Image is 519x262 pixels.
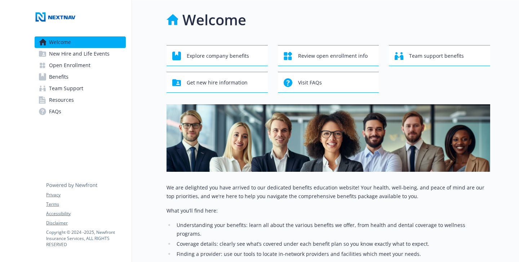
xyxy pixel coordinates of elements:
[49,106,61,117] span: FAQs
[49,94,74,106] span: Resources
[174,221,490,238] li: Understanding your benefits: learn all about the various benefits we offer, from health and denta...
[35,94,126,106] a: Resources
[35,60,126,71] a: Open Enrollment
[46,192,125,198] a: Privacy
[46,220,125,226] a: Disclaimer
[49,71,68,83] span: Benefits
[298,49,368,63] span: Review open enrollment info
[409,49,464,63] span: Team support benefits
[187,76,248,89] span: Get new hire information
[167,206,490,215] p: What you’ll find here:
[167,183,490,201] p: We are delighted you have arrived to our dedicated benefits education website! Your health, well-...
[167,72,268,93] button: Get new hire information
[35,36,126,48] a: Welcome
[174,250,490,258] li: Finding a provider: use our tools to locate in-network providers and facilities which meet your n...
[49,36,71,48] span: Welcome
[278,45,379,66] button: Review open enrollment info
[167,45,268,66] button: Explore company benefits
[174,240,490,248] li: Coverage details: clearly see what’s covered under each benefit plan so you know exactly what to ...
[35,48,126,60] a: New Hire and Life Events
[187,49,249,63] span: Explore company benefits
[46,229,125,248] p: Copyright © 2024 - 2025 , Newfront Insurance Services, ALL RIGHTS RESERVED
[167,104,490,172] img: overview page banner
[49,48,110,60] span: New Hire and Life Events
[35,83,126,94] a: Team Support
[35,71,126,83] a: Benefits
[49,60,90,71] span: Open Enrollment
[46,210,125,217] a: Accessibility
[35,106,126,117] a: FAQs
[278,72,379,93] button: Visit FAQs
[298,76,322,89] span: Visit FAQs
[46,201,125,208] a: Terms
[182,9,246,31] h1: Welcome
[389,45,490,66] button: Team support benefits
[49,83,83,94] span: Team Support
